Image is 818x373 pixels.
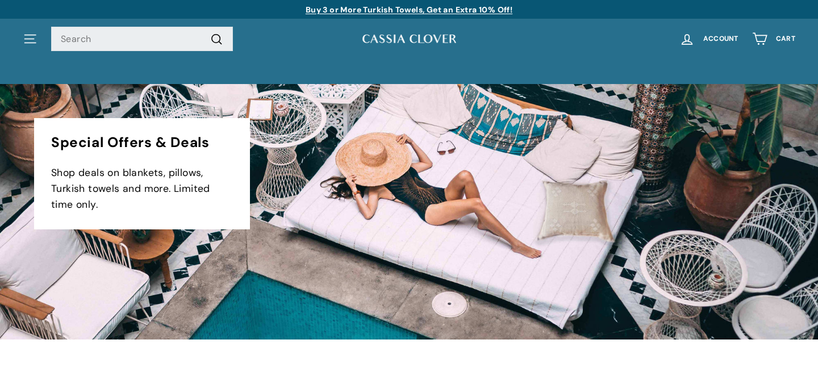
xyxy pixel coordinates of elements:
[51,27,233,52] input: Search
[673,22,745,56] a: Account
[776,35,795,43] span: Cart
[745,22,802,56] a: Cart
[51,135,233,150] p: Special Offers & Deals
[306,5,512,15] a: Buy 3 or More Turkish Towels, Get an Extra 10% Off!
[703,35,738,43] span: Account
[51,165,233,212] p: Shop deals on blankets, pillows, Turkish towels and more. Limited time only.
